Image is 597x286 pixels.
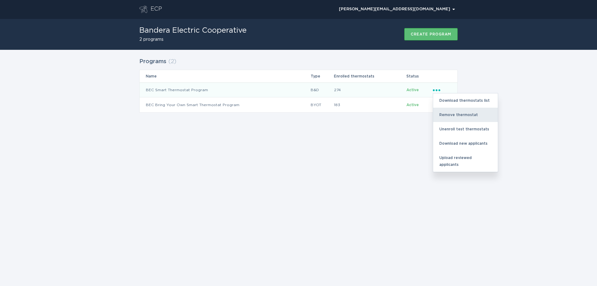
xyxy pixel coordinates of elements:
[139,6,147,13] button: Go to dashboard
[140,82,310,97] td: BEC Smart Thermostat Program
[140,97,457,112] tr: ae16546651324272bfc7927687d2fa4e
[140,70,310,82] th: Name
[310,70,334,82] th: Type
[336,5,458,14] button: Open user account details
[406,103,419,107] span: Active
[433,93,498,108] div: Download thermostats list
[334,97,406,112] td: 183
[168,59,176,64] span: ( 2 )
[433,136,498,151] div: Download new applicants
[139,27,247,34] h1: Bandera Electric Cooperative
[140,70,457,82] tr: Table Headers
[433,108,498,122] div: Remove thermostat
[140,82,457,97] tr: f33ceaee3fcb4cf7af107bc98b93423d
[406,70,433,82] th: Status
[336,5,458,14] div: Popover menu
[334,82,406,97] td: 274
[150,6,162,13] div: ECP
[334,70,406,82] th: Enrolled thermostats
[139,37,247,42] h2: 2 programs
[433,151,498,172] div: Upload reviewed applicants
[406,88,419,92] span: Active
[310,82,334,97] td: B&D
[411,32,451,36] div: Create program
[339,7,455,11] div: [PERSON_NAME][EMAIL_ADDRESS][DOMAIN_NAME]
[404,28,458,40] button: Create program
[139,56,166,67] h2: Programs
[310,97,334,112] td: BYOT
[433,122,498,136] div: Unenroll test thermostats
[140,97,310,112] td: BEC Bring Your Own Smart Thermostat Program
